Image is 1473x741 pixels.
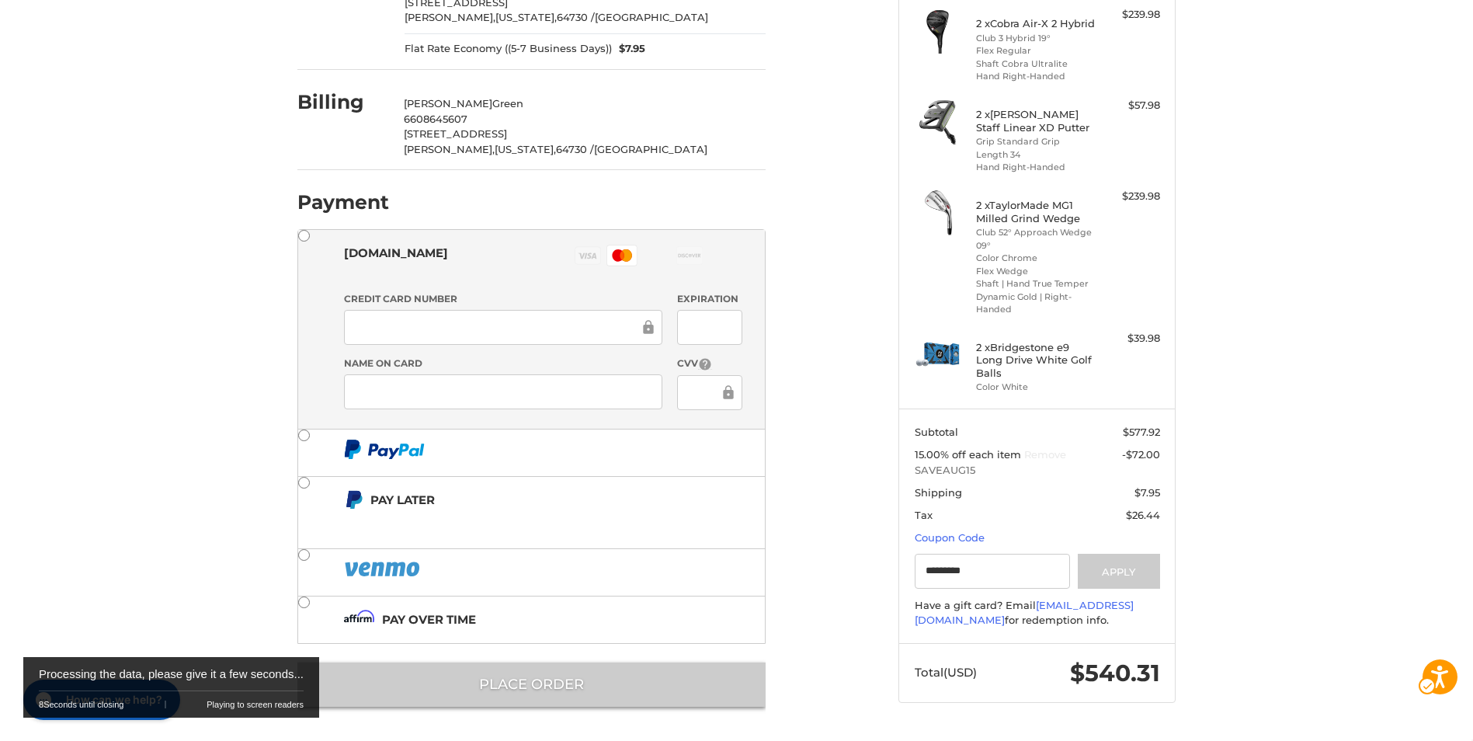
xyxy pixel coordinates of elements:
[915,509,933,521] span: Tax
[915,531,985,544] a: Coupon Code
[404,143,495,155] span: [PERSON_NAME],
[297,90,388,114] h2: Billing
[976,381,1095,394] li: Color White
[677,292,742,306] label: Expiration
[915,486,962,499] span: Shipping
[976,199,1095,224] h4: 2 x TaylorMade MG1 Milled Grind Wedge
[915,426,958,438] span: Subtotal
[976,17,1095,30] h4: 2 x Cobra Air-X 2 Hybrid
[915,448,1024,461] span: 15.00% off each item
[595,11,708,23] span: [GEOGRAPHIC_DATA]
[404,127,507,140] span: [STREET_ADDRESS]
[405,11,495,23] span: [PERSON_NAME],
[344,610,375,629] img: Affirm icon
[556,143,594,155] span: 64730 /
[915,463,1160,478] span: SAVEAUG15
[39,700,43,709] span: 8
[404,97,492,110] span: [PERSON_NAME]
[976,148,1095,162] li: Length 34
[976,341,1095,379] h4: 2 x Bridgestone e9 Long Drive White Golf Balls
[370,487,668,513] div: Pay Later
[405,41,612,57] span: Flat Rate Economy ((5-7 Business Days))
[382,607,476,632] div: Pay over time
[612,41,646,57] span: $7.95
[976,226,1095,252] li: Club 52° Approach Wedge 09°
[1099,331,1160,346] div: $39.98
[1099,189,1160,204] div: $239.98
[1078,554,1160,589] button: Apply
[297,190,389,214] h2: Payment
[976,161,1095,174] li: Hand Right-Handed
[594,143,707,155] span: [GEOGRAPHIC_DATA]
[976,108,1095,134] h4: 2 x [PERSON_NAME] Staff Linear XD Putter
[677,357,742,371] label: CVV
[976,135,1095,148] li: Grip Standard Grip
[1123,426,1160,438] span: $577.92
[1099,7,1160,23] div: $239.98
[915,598,1160,628] div: Have a gift card? Email for redemption info.
[557,11,595,23] span: 64730 /
[976,277,1095,316] li: Shaft | Hand True Temper Dynamic Gold | Right-Handed
[976,32,1095,45] li: Club 3 Hybrid 19°
[344,240,448,266] div: [DOMAIN_NAME]
[1134,486,1160,499] span: $7.95
[976,265,1095,278] li: Flex Wedge
[344,490,363,510] img: Pay Later icon
[404,113,467,125] span: 6608645607
[495,143,556,155] span: [US_STATE],
[344,357,662,370] label: Name on Card
[976,57,1095,71] li: Shaft Cobra Ultralite
[344,292,662,306] label: Credit Card Number
[344,559,423,579] img: PayPal icon
[297,663,766,707] button: Place Order
[492,97,523,110] span: Green
[976,252,1095,265] li: Color Chrome
[344,516,669,530] iframe: PayPal Message 3
[1099,98,1160,113] div: $57.98
[976,44,1095,57] li: Flex Regular
[1122,448,1160,461] span: -$72.00
[39,657,304,691] div: Processing the data, please give it a few seconds...
[16,674,185,725] iframe: Iframe
[1070,659,1160,687] span: $540.31
[915,554,1071,589] input: Gift Certificate or Coupon Code
[495,11,557,23] span: [US_STATE],
[915,665,977,680] span: Total (USD)
[344,440,425,459] img: PayPal icon
[976,70,1095,83] li: Hand Right-Handed
[1126,509,1160,521] span: $26.44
